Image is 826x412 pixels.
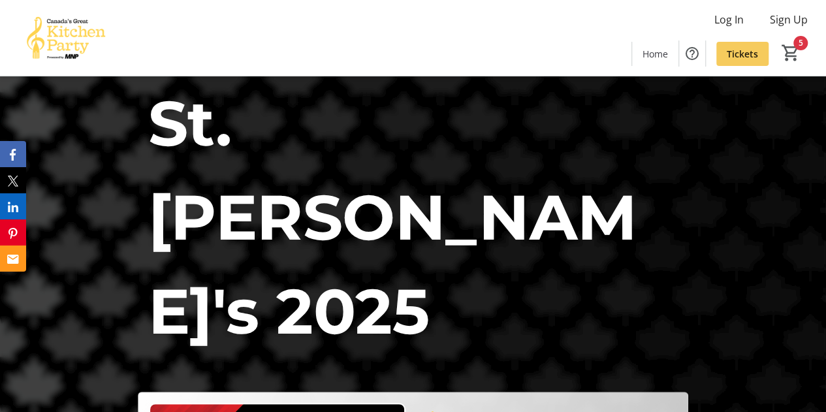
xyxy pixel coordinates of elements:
[679,40,705,67] button: Help
[148,85,637,349] span: St. [PERSON_NAME]'s 2025
[714,12,744,27] span: Log In
[779,41,802,65] button: Cart
[643,47,668,61] span: Home
[632,42,678,66] a: Home
[704,9,754,30] button: Log In
[716,42,769,66] a: Tickets
[770,12,808,27] span: Sign Up
[727,47,758,61] span: Tickets
[759,9,818,30] button: Sign Up
[8,5,124,71] img: Canada’s Great Kitchen Party's Logo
